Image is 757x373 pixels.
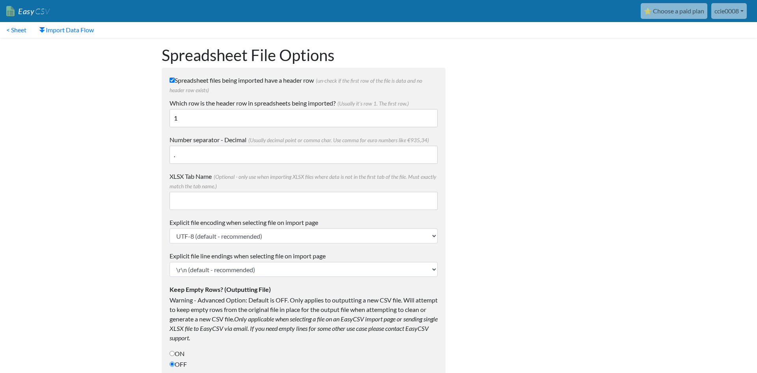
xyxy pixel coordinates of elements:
a: ccie0008 [711,3,747,19]
span: (Optional - only use when importing XLSX files where data is not in the first tab of the file. Mu... [170,174,436,189]
label: Spreadsheet files being imported have a header row [170,76,438,95]
label: ON [170,349,438,358]
input: Spreadsheet files being imported have a header row(un-check if the first row of the file is data ... [170,78,175,83]
label: Which row is the header row in spreadsheets being imported? [170,98,438,108]
input: ON [170,351,175,356]
span: (Usually decimal point or comma char. Use comma for euro numbers like €935,34) [246,137,429,143]
span: CSV [34,6,50,16]
a: Import Data Flow [33,22,100,38]
a: EasyCSV [6,3,50,19]
h1: Spreadsheet File Options [162,46,446,65]
i: Only applicable when selecting a file on an EasyCSV import page or sending single XLSX file to Ea... [170,315,438,341]
p: Warning - Advanced Option: Default is OFF. Only applies to outputting a new CSV file. Will attemp... [170,295,438,343]
span: (Usually it's row 1. The first row.) [336,100,409,107]
label: OFF [170,360,438,369]
label: Explicit file encoding when selecting file on import page [170,218,438,227]
label: XLSX Tab Name [170,172,438,191]
label: Keep Empty Rows? (Outputting File) [170,285,438,294]
a: ⭐ Choose a paid plan [641,3,707,19]
label: Number separator - Decimal [170,135,438,145]
input: OFF [170,362,175,367]
label: Explicit file line endings when selecting file on import page [170,251,438,261]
